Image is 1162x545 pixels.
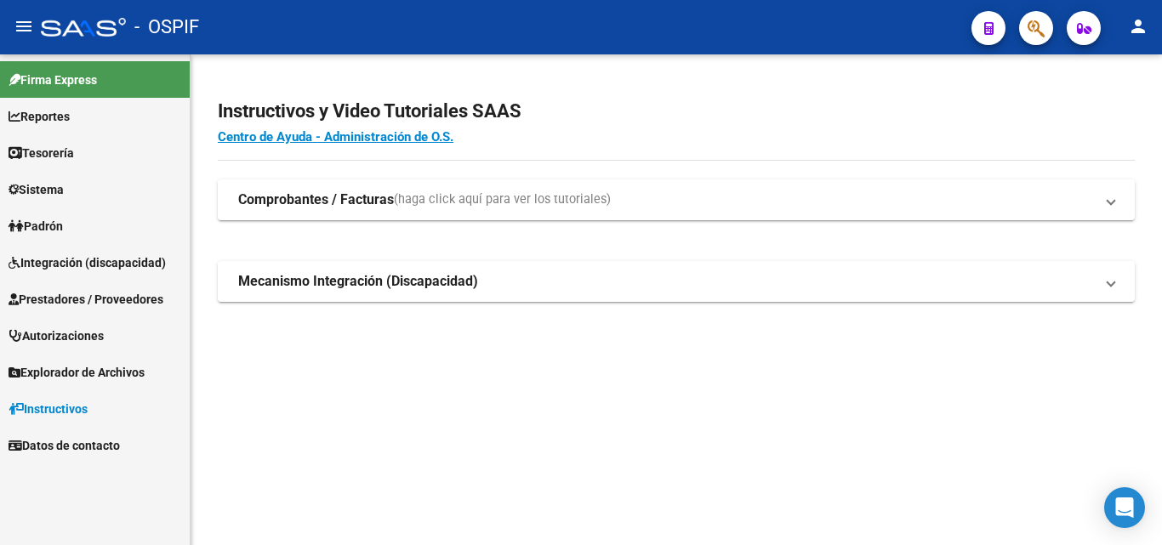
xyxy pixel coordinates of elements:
span: Firma Express [9,71,97,89]
span: Autorizaciones [9,326,104,345]
strong: Mecanismo Integración (Discapacidad) [238,272,478,291]
span: Explorador de Archivos [9,363,145,382]
span: Datos de contacto [9,436,120,455]
span: Sistema [9,180,64,199]
strong: Comprobantes / Facturas [238,190,394,209]
mat-expansion-panel-header: Mecanismo Integración (Discapacidad) [218,261,1135,302]
span: Integración (discapacidad) [9,253,166,272]
span: (haga click aquí para ver los tutoriales) [394,190,611,209]
mat-expansion-panel-header: Comprobantes / Facturas(haga click aquí para ver los tutoriales) [218,179,1135,220]
span: Reportes [9,107,70,126]
span: - OSPIF [134,9,199,46]
span: Instructivos [9,400,88,418]
h2: Instructivos y Video Tutoriales SAAS [218,95,1135,128]
div: Open Intercom Messenger [1104,487,1145,528]
span: Padrón [9,217,63,236]
span: Tesorería [9,144,74,162]
mat-icon: menu [14,16,34,37]
a: Centro de Ayuda - Administración de O.S. [218,129,453,145]
mat-icon: person [1128,16,1148,37]
span: Prestadores / Proveedores [9,290,163,309]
